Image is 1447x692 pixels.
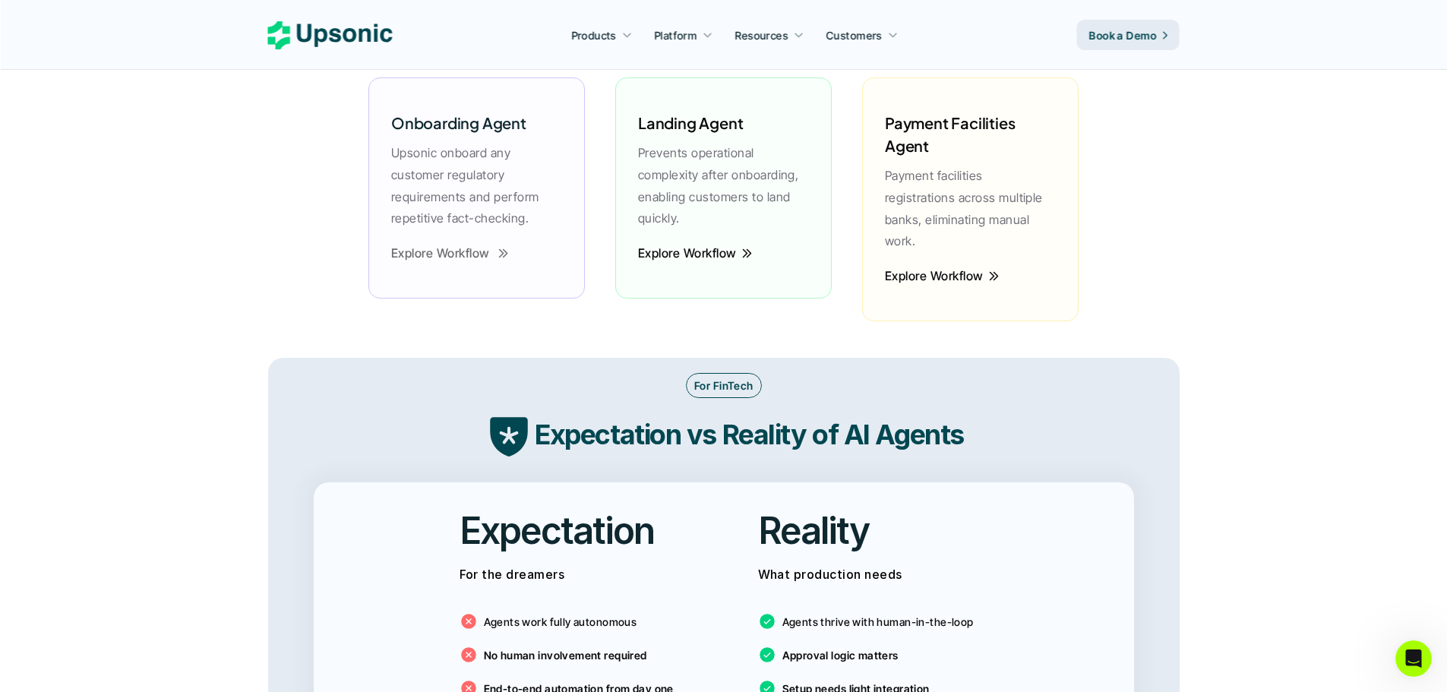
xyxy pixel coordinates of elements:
[885,165,1056,252] p: Payment facilities registrations across multiple banks, eliminating manual work.
[885,112,1056,157] h6: Payment Facilities Agent
[391,142,562,229] p: Upsonic onboard any customer regulatory requirements and perform repetitive fact-checking.
[758,564,988,586] p: What production needs
[460,505,655,556] h2: Expectation
[694,378,754,393] p: For FinTech
[654,27,697,43] p: Platform
[1077,20,1180,50] a: Book a Demo
[638,242,737,264] p: Explore Workflow
[826,27,883,43] p: Customers
[638,142,809,229] p: Prevents operational complexity after onboarding, enabling customers to land quickly.
[562,21,641,49] a: Products
[758,505,870,556] h2: Reality
[1089,27,1157,43] p: Book a Demo
[782,647,899,663] p: Approval logic matters
[460,564,690,586] p: For the dreamers
[735,27,788,43] p: Resources
[638,112,743,134] h6: Landing Agent
[484,614,637,630] p: Agents work fully autonomous
[1395,640,1432,677] iframe: Intercom live chat
[885,265,984,287] p: Explore Workflow
[782,614,974,630] p: Agents thrive with human-in-the-loop
[484,647,647,663] p: No human involvement required
[571,27,616,43] p: Products
[535,418,964,451] strong: Expectation vs Reality of AI Agents
[391,112,526,134] h6: Onboarding Agent
[391,242,490,264] p: Explore Workflow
